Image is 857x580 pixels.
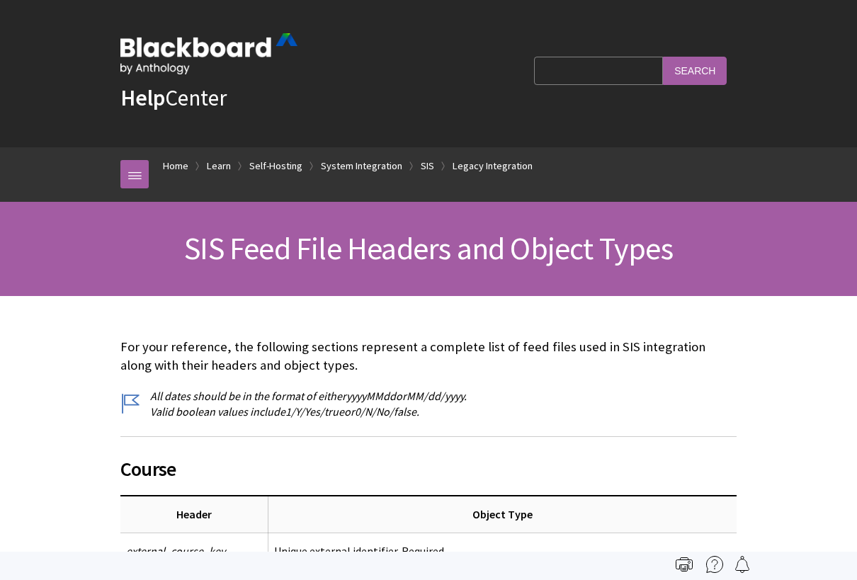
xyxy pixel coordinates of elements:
[285,404,344,419] span: 1/Y/Yes/true
[407,389,464,403] span: MM/dd/yyyy
[184,229,673,268] span: SIS Feed File Headers and Object Types
[706,556,723,573] img: More help
[120,388,737,420] p: All dates should be in the format of either or . Valid boolean values include or .
[207,157,231,175] a: Learn
[163,157,188,175] a: Home
[126,544,225,558] span: external_course_key
[676,556,693,573] img: Print
[120,33,297,74] img: Blackboard by Anthology
[321,157,402,175] a: System Integration
[120,84,165,112] strong: Help
[355,404,416,419] span: 0/N/No/false
[421,157,434,175] a: SIS
[268,496,737,533] th: Object Type
[453,157,533,175] a: Legacy Integration
[268,533,737,569] td: Unique external identifier. Required.
[120,338,737,375] p: For your reference, the following sections represent a complete list of feed files used in SIS in...
[734,556,751,573] img: Follow this page
[120,496,268,533] th: Header
[249,157,302,175] a: Self-Hosting
[120,84,227,112] a: HelpCenter
[663,57,727,84] input: Search
[120,454,737,484] span: Course
[346,389,396,403] span: yyyyMMdd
